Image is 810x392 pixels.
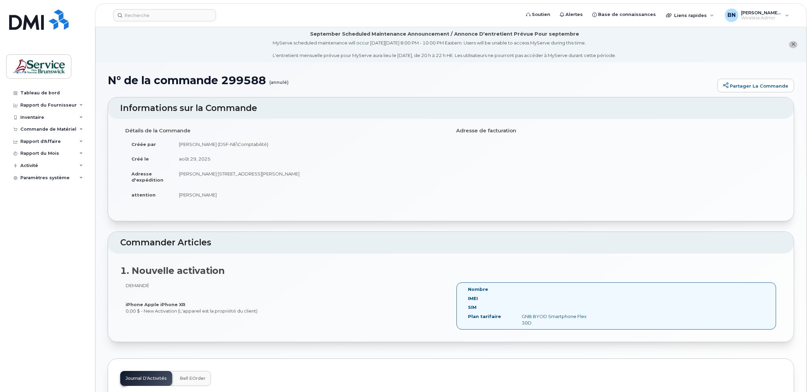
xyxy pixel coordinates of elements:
[310,31,579,38] div: September Scheduled Maintenance Announcement / Annonce D'entretient Prévue Pour septembre
[131,156,149,162] strong: Créé le
[131,142,156,147] strong: Créée par
[468,286,488,293] label: Nombre
[131,192,156,198] strong: attention
[120,282,451,314] div: DEMANDÉ 0,00 $ - New Activation (L'appareil est la propriété du client)
[173,187,446,202] td: [PERSON_NAME]
[120,265,225,276] strong: 1. Nouvelle activation
[789,41,797,48] button: close notification
[717,79,794,92] a: Partager la commande
[269,74,289,85] small: (annulé)
[273,40,616,59] div: MyServe scheduled maintenance will occur [DATE][DATE] 8:00 PM - 10:00 PM Eastern. Users will be u...
[131,171,163,183] strong: Adresse d'expédition
[517,313,592,326] div: GNB BYOD Smartphone Flex 30D
[126,302,185,307] strong: iPhone Apple iPhone XR
[125,128,446,134] h4: Détails de la Commande
[108,74,714,86] h1: N° de la commande 299588
[468,313,501,320] label: Plan tarifaire
[120,238,781,247] h2: Commander Articles
[173,166,446,187] td: [PERSON_NAME] [STREET_ADDRESS][PERSON_NAME]
[456,128,777,134] h4: Adresse de facturation
[180,376,205,381] span: Bell eOrder
[468,304,476,311] label: SIM
[120,104,781,113] h2: Informations sur la Commande
[173,151,446,166] td: août 29, 2025
[468,295,478,302] label: IMEI
[173,137,446,152] td: [PERSON_NAME] (DSF-NE\Comptabilité)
